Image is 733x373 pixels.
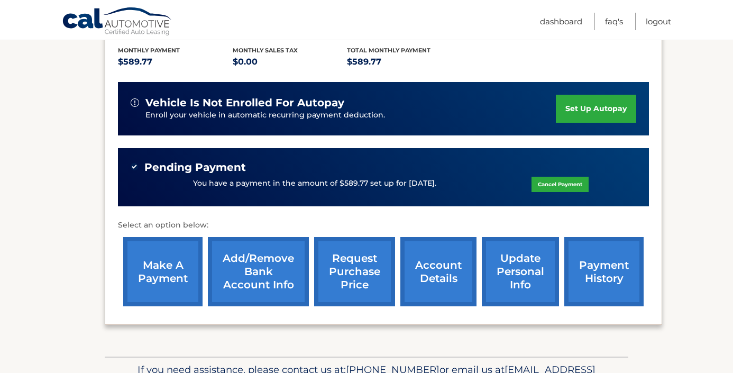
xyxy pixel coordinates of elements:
[118,219,649,232] p: Select an option below:
[144,161,246,174] span: Pending Payment
[314,237,395,306] a: request purchase price
[556,95,636,123] a: set up autopay
[540,13,582,30] a: Dashboard
[145,96,344,110] span: vehicle is not enrolled for autopay
[400,237,477,306] a: account details
[564,237,644,306] a: payment history
[482,237,559,306] a: update personal info
[131,98,139,107] img: alert-white.svg
[118,54,233,69] p: $589.77
[347,47,430,54] span: Total Monthly Payment
[145,110,556,121] p: Enroll your vehicle in automatic recurring payment deduction.
[233,47,298,54] span: Monthly sales Tax
[123,237,203,306] a: make a payment
[532,177,589,192] a: Cancel Payment
[605,13,623,30] a: FAQ's
[233,54,347,69] p: $0.00
[118,47,180,54] span: Monthly Payment
[208,237,309,306] a: Add/Remove bank account info
[131,163,138,170] img: check-green.svg
[193,178,436,189] p: You have a payment in the amount of $589.77 set up for [DATE].
[62,7,173,38] a: Cal Automotive
[347,54,462,69] p: $589.77
[646,13,671,30] a: Logout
